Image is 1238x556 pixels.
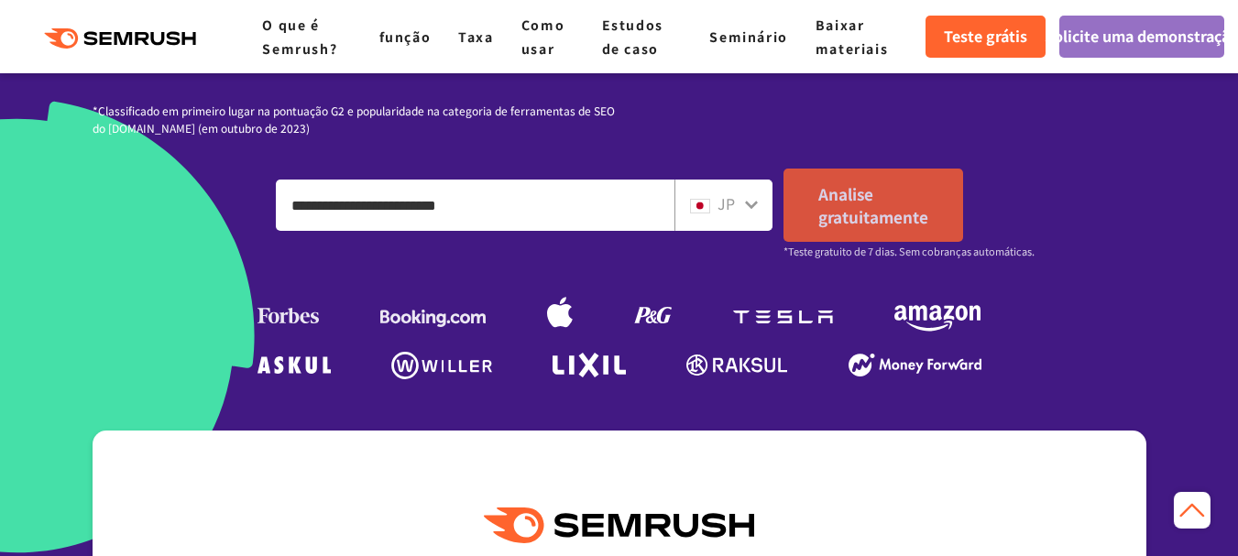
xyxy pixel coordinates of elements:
[379,27,432,46] a: função
[709,27,787,46] a: Seminário
[521,16,564,58] a: Como usar
[818,182,928,228] font: Analise gratuitamente
[1059,16,1224,58] a: Solicite uma demonstração
[926,16,1046,58] a: Teste grátis
[484,507,753,543] img: Semrush
[816,16,888,58] a: Baixar materiais
[783,244,1035,258] font: *Teste gratuito de 7 dias. Sem cobranças automáticas.
[262,16,337,58] a: O que é Semrush?
[718,192,735,214] font: JP
[458,27,493,46] a: Taxa
[944,25,1027,47] font: Teste grátis
[277,180,674,230] input: Insira um domínio, palavra-chave ou URL
[783,169,963,242] a: Analise gratuitamente
[602,16,663,58] a: Estudos de caso
[93,103,615,136] font: *Classificado em primeiro lugar na pontuação G2 e popularidade na categoria de ferramentas de SEO...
